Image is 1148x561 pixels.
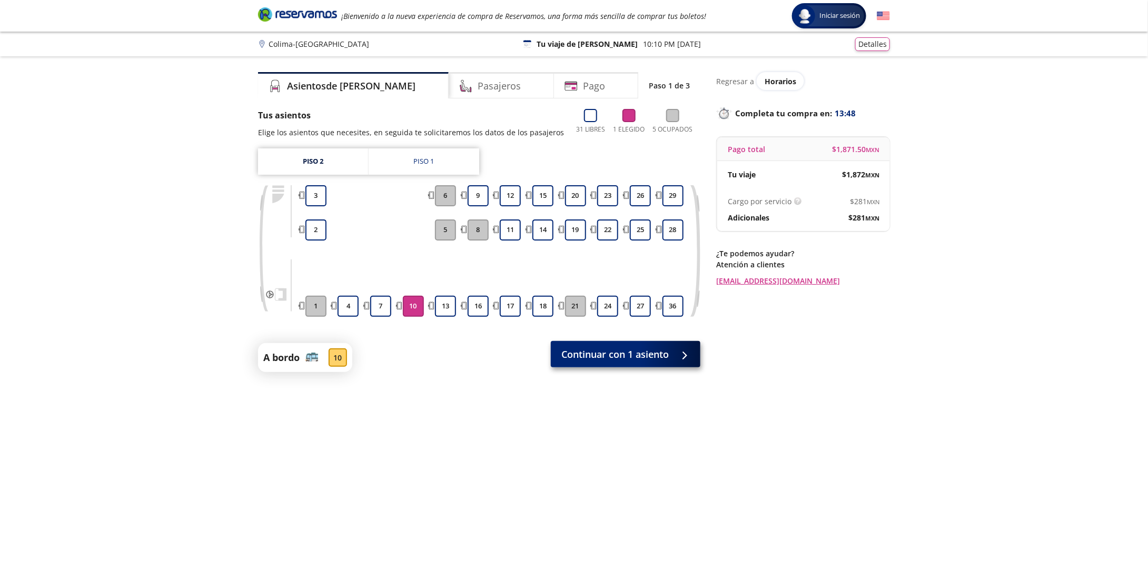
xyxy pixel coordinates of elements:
a: Piso 1 [369,148,479,175]
button: 17 [500,296,521,317]
button: 13 [435,296,456,317]
span: $ 281 [848,212,879,223]
button: 7 [370,296,391,317]
p: Regresar a [716,76,754,87]
button: 6 [435,185,456,206]
p: Tu viaje de [PERSON_NAME] [537,38,638,49]
p: Colima - [GEOGRAPHIC_DATA] [269,38,369,49]
button: 12 [500,185,521,206]
button: 28 [662,219,684,241]
span: Iniciar sesión [815,11,864,21]
button: 5 [435,219,456,241]
button: 29 [662,185,684,206]
p: 5 Ocupados [652,125,692,134]
p: Paso 1 de 3 [649,80,690,91]
button: 23 [597,185,618,206]
button: 36 [662,296,684,317]
button: 1 [305,296,326,317]
button: 27 [630,296,651,317]
button: 20 [565,185,586,206]
iframe: Messagebird Livechat Widget [1087,500,1137,550]
small: MXN [865,171,879,179]
p: 10:10 PM [DATE] [643,38,701,49]
p: Adicionales [728,212,769,223]
button: Detalles [855,37,890,51]
button: 21 [565,296,586,317]
p: Elige los asientos que necesites, en seguida te solicitaremos los datos de los pasajeros [258,127,564,138]
div: Piso 1 [414,156,434,167]
span: $ 281 [850,196,879,207]
a: Brand Logo [258,6,337,25]
span: Continuar con 1 asiento [561,347,669,362]
button: 11 [500,219,521,241]
button: 4 [338,296,359,317]
small: MXN [865,214,879,222]
button: 14 [532,219,553,241]
button: 18 [532,296,553,317]
button: 22 [597,219,618,241]
button: 24 [597,296,618,317]
span: 13:48 [835,107,856,119]
h4: Pago [583,79,605,93]
p: 31 Libres [576,125,605,134]
button: 25 [630,219,651,241]
small: MXN [866,146,879,154]
div: Regresar a ver horarios [716,72,890,90]
p: Tu viaje [728,169,756,180]
p: Cargo por servicio [728,196,791,207]
p: Completa tu compra en : [716,106,890,121]
p: Atención a clientes [716,259,890,270]
p: 1 Elegido [613,125,645,134]
h4: Asientos de [PERSON_NAME] [287,79,415,93]
button: Continuar con 1 asiento [551,341,700,367]
a: [EMAIL_ADDRESS][DOMAIN_NAME] [716,275,890,286]
span: $ 1,871.50 [832,144,879,155]
button: 8 [468,219,489,241]
button: 15 [532,185,553,206]
i: Brand Logo [258,6,337,22]
span: $ 1,872 [842,169,879,180]
a: Piso 2 [258,148,368,175]
div: 10 [329,348,347,367]
button: 16 [468,296,489,317]
p: Tus asientos [258,109,564,122]
button: 2 [305,219,326,241]
p: ¿Te podemos ayudar? [716,248,890,259]
button: 9 [468,185,489,206]
h4: Pasajeros [478,79,521,93]
p: Pago total [728,144,765,155]
em: ¡Bienvenido a la nueva experiencia de compra de Reservamos, una forma más sencilla de comprar tus... [341,11,706,21]
button: 3 [305,185,326,206]
button: 26 [630,185,651,206]
button: 19 [565,219,586,241]
small: MXN [867,198,879,206]
button: 10 [403,296,424,317]
span: Horarios [765,76,796,86]
button: English [877,9,890,23]
p: A bordo [263,350,300,365]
